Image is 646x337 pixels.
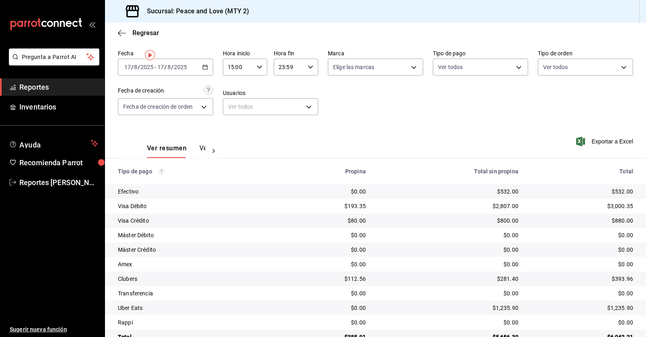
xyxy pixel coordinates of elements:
[199,144,230,158] button: Ver pagos
[531,187,633,196] div: $532.00
[531,231,633,239] div: $0.00
[164,64,167,70] span: /
[379,217,518,225] div: $800.00
[131,64,134,70] span: /
[118,289,274,297] div: Transferencia
[10,325,98,334] span: Sugerir nueva función
[379,304,518,312] div: $1,235.90
[287,246,366,254] div: $0.00
[531,217,633,225] div: $880.00
[287,231,366,239] div: $0.00
[531,168,633,175] div: Total
[287,318,366,326] div: $0.00
[141,6,249,16] h3: Sucursal: Peace and Love (MTY 2)
[155,64,156,70] span: -
[118,202,274,210] div: Visa Débito
[287,275,366,283] div: $112.56
[22,53,87,61] span: Pregunta a Parrot AI
[274,51,318,56] label: Hora fin
[287,202,366,210] div: $193.35
[543,63,568,71] span: Ver todos
[19,101,98,112] span: Inventarios
[531,318,633,326] div: $0.00
[123,103,193,111] span: Fecha de creación de orden
[147,144,187,158] button: Ver resumen
[19,82,98,93] span: Reportes
[531,260,633,268] div: $0.00
[531,304,633,312] div: $1,235.90
[19,157,98,168] span: Recomienda Parrot
[140,64,154,70] input: ----
[531,275,633,283] div: $393.96
[379,275,518,283] div: $281.40
[118,187,274,196] div: Efectivo
[19,177,98,188] span: Reportes [PERSON_NAME]
[157,64,164,70] input: --
[9,48,99,65] button: Pregunta a Parrot AI
[118,29,159,37] button: Regresar
[333,63,374,71] span: Elige las marcas
[118,318,274,326] div: Rappi
[171,64,174,70] span: /
[287,260,366,268] div: $0.00
[118,231,274,239] div: Máster Débito
[134,64,138,70] input: --
[118,51,213,56] label: Fecha
[433,51,528,56] label: Tipo de pago
[287,289,366,297] div: $0.00
[287,187,366,196] div: $0.00
[379,168,518,175] div: Total sin propina
[379,202,518,210] div: $2,807.00
[223,51,267,56] label: Hora inicio
[118,86,164,95] div: Fecha de creación
[118,246,274,254] div: Máster Crédito
[287,217,366,225] div: $80.00
[124,64,131,70] input: --
[118,217,274,225] div: Visa Crédito
[223,98,318,115] div: Ver todos
[159,168,164,174] svg: Los pagos realizados con Pay y otras terminales son montos brutos.
[132,29,159,37] span: Regresar
[138,64,140,70] span: /
[531,202,633,210] div: $3,000.35
[118,260,274,268] div: Amex
[174,64,187,70] input: ----
[328,51,423,56] label: Marca
[6,59,99,67] a: Pregunta a Parrot AI
[379,187,518,196] div: $532.00
[531,289,633,297] div: $0.00
[379,318,518,326] div: $0.00
[287,168,366,175] div: Propina
[379,231,518,239] div: $0.00
[578,137,633,146] button: Exportar a Excel
[379,289,518,297] div: $0.00
[19,139,88,148] span: Ayuda
[89,21,95,27] button: open_drawer_menu
[379,260,518,268] div: $0.00
[531,246,633,254] div: $0.00
[147,144,206,158] div: navigation tabs
[118,168,274,175] div: Tipo de pago
[145,50,155,60] img: Tooltip marker
[538,51,633,56] label: Tipo de orden
[438,63,463,71] span: Ver todos
[223,90,318,96] label: Usuarios
[118,275,274,283] div: Clubers
[379,246,518,254] div: $0.00
[167,64,171,70] input: --
[118,304,274,312] div: Uber Eats
[287,304,366,312] div: $0.00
